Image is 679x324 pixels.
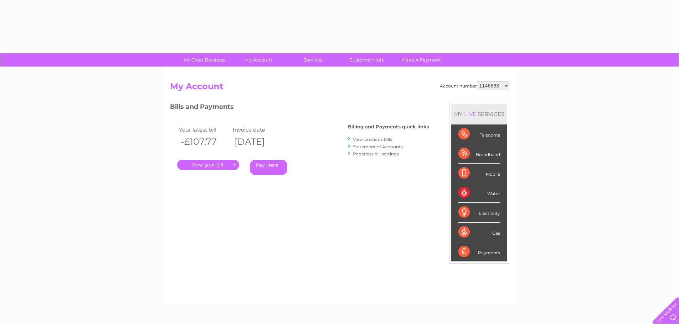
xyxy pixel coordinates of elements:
div: Account number [440,81,509,90]
a: Services [283,53,342,67]
h3: Bills and Payments [170,102,429,114]
h4: Billing and Payments quick links [348,124,429,129]
div: Mobile [458,164,500,183]
div: MY SERVICES [451,104,507,124]
div: Telecoms [458,124,500,144]
a: View previous bills [353,137,392,142]
div: Electricity [458,203,500,222]
div: Payments [458,242,500,261]
div: Water [458,183,500,203]
a: Make A Payment [392,53,451,67]
a: Paperless bill settings [353,151,399,156]
div: Broadband [458,144,500,164]
td: Invoice date [231,125,285,134]
h2: My Account [170,81,509,95]
a: . [177,160,239,170]
a: Statement of Accounts [353,144,403,149]
th: [DATE] [231,134,285,149]
td: Your latest bill [177,125,231,134]
th: -£107.77 [177,134,231,149]
a: My Clear Business [175,53,234,67]
div: Gas [458,223,500,242]
div: LIVE [463,111,478,117]
a: Customer Help [338,53,396,67]
a: My Account [229,53,288,67]
a: Pay Here [250,160,287,175]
